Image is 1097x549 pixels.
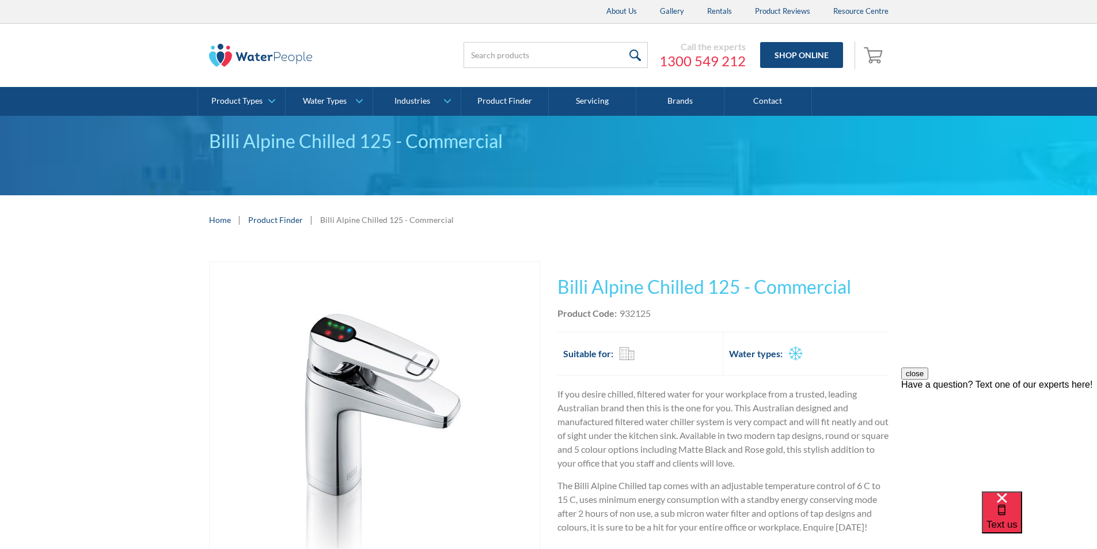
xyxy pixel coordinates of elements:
iframe: podium webchat widget bubble [982,491,1097,549]
a: Product Types [198,87,285,116]
img: The Water People [209,44,313,67]
a: Water Types [286,87,373,116]
a: Product Finder [248,214,303,226]
h2: Water types: [729,347,783,361]
div: 932125 [620,306,651,320]
a: Contact [724,87,812,116]
a: Shop Online [760,42,843,68]
a: Open empty cart [861,41,889,69]
input: Search products [464,42,648,68]
div: Water Types [303,96,347,106]
a: Industries [373,87,460,116]
p: If you desire chilled, filtered water for your workplace from a trusted, leading Australian brand... [557,387,889,470]
div: Billi Alpine Chilled 125 - Commercial [209,127,889,155]
div: | [237,213,242,226]
div: Industries [394,96,430,106]
a: Servicing [549,87,636,116]
iframe: podium webchat widget prompt [901,368,1097,506]
a: 1300 549 212 [659,52,746,70]
h2: Suitable for: [563,347,613,361]
div: | [309,213,314,226]
img: shopping cart [864,46,886,64]
a: Brands [636,87,724,116]
div: Call the experts [659,41,746,52]
strong: Product Code: [557,308,617,319]
div: Billi Alpine Chilled 125 - Commercial [320,214,454,226]
p: The Billi Alpine Chilled tap comes with an adjustable temperature control of 6 C to 15 C, uses mi... [557,479,889,534]
div: Product Types [211,96,263,106]
a: Product Finder [461,87,549,116]
a: Home [209,214,231,226]
h1: Billi Alpine Chilled 125 - Commercial [557,273,889,301]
